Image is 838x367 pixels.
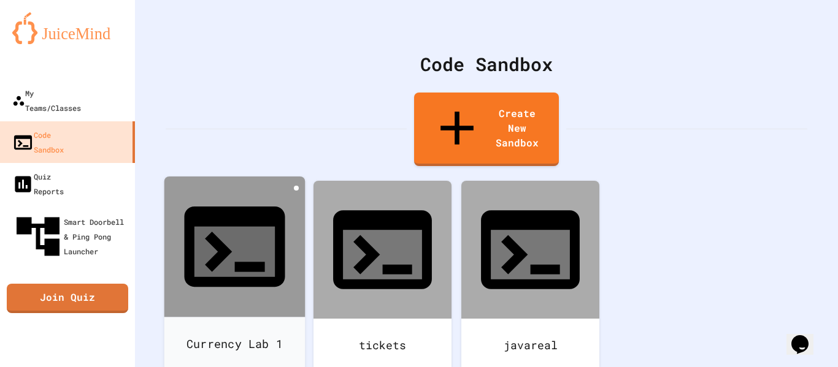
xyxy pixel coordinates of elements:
div: Quiz Reports [12,169,64,199]
iframe: chat widget [786,318,826,355]
div: My Teams/Classes [12,86,81,115]
div: Smart Doorbell & Ping Pong Launcher [12,211,130,262]
a: Create New Sandbox [414,93,559,166]
img: logo-orange.svg [12,12,123,44]
a: Join Quiz [7,284,128,313]
div: Code Sandbox [12,127,64,157]
div: Code Sandbox [166,50,807,78]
